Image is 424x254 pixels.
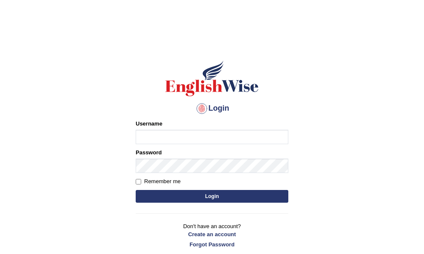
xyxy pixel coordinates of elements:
label: Password [136,148,162,156]
img: Logo of English Wise sign in for intelligent practice with AI [164,59,260,98]
label: Remember me [136,177,181,186]
p: Don't have an account? [136,222,288,248]
a: Forgot Password [136,240,288,248]
a: Create an account [136,230,288,238]
input: Remember me [136,179,141,184]
h4: Login [136,102,288,115]
button: Login [136,190,288,203]
label: Username [136,120,162,128]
